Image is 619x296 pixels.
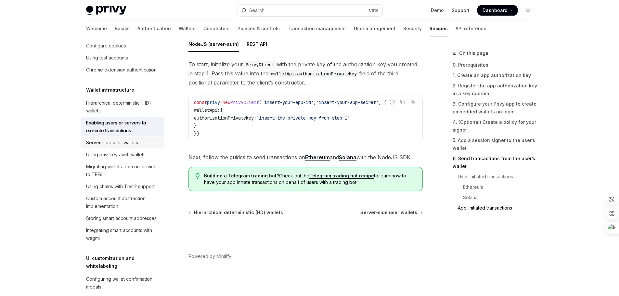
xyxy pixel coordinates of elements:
a: Welcome [86,21,107,36]
a: Server-side user wallets [81,137,164,148]
span: Dashboard [483,7,508,14]
a: 0. Prerequisites [453,60,538,70]
a: Demo [431,7,444,14]
span: { [220,107,223,113]
code: walletApi.authorizationPrivateKey [268,70,359,77]
a: Authentication [137,21,171,36]
a: App-initiated transactions [453,203,538,213]
strong: Building a Telegram trading bot? [204,173,279,178]
div: NodeJS (server-auth) [188,36,239,52]
a: 4. (Optional) Create a policy for your signer [453,117,538,135]
span: , [314,99,316,105]
a: Enabling users or servers to execute transactions [81,117,164,136]
button: Copy the contents from the code block [398,98,407,106]
a: API reference [456,21,486,36]
span: Ctrl K [369,8,379,13]
span: const [194,99,207,105]
span: On this page [459,49,488,57]
h5: UI customization and whitelabeling [86,254,164,270]
span: Hierarchical deterministic (HD) wallets [194,209,283,216]
a: Migrating wallets from on-device to TEEs [81,161,164,180]
span: = [220,99,223,105]
a: Using chains with Tier 2 support [81,181,164,192]
span: , { [379,99,386,105]
div: Using test accounts [86,54,128,62]
h5: Wallet infrastructure [86,86,134,94]
div: Custom account abstraction implementation [86,195,160,210]
a: Configuring wallet confirmation modals [81,273,164,293]
span: }) [194,131,199,136]
div: Search... [249,6,267,14]
span: 'insert-your-app-secret' [316,99,379,105]
a: Recipes [430,21,448,36]
a: Hierarchical deterministic (HD) wallets [189,209,283,216]
div: Chrome extension authentication [86,66,157,74]
button: Ask AI [409,98,417,106]
div: Configuring wallet confirmation modals [86,275,160,291]
a: Basics [115,21,130,36]
a: Storing smart account addresses [81,212,164,224]
span: Check out the to learn how to have your app initiate transactions on behalf of users with a tradi... [204,173,416,186]
a: Using passkeys with wallets [81,149,164,161]
a: Wallets [179,21,196,36]
a: Using test accounts [81,52,164,64]
a: Chrome extension authentication [81,64,164,76]
span: To start, initialize your with the private key of the authorization key you created in step 1. Pa... [188,60,423,87]
a: Policies & controls [238,21,280,36]
span: Server-side user wallets [360,209,417,216]
a: Server-side user wallets [360,209,422,216]
a: 6. Send transactions from the user’s wallet [453,153,538,172]
a: Connectors [203,21,230,36]
div: Hierarchical deterministic (HD) wallets [86,99,160,115]
span: Next, follow the guides to send transactions on and with the NodeJS SDK. [188,153,423,162]
a: Custom account abstraction implementation [81,193,164,212]
div: Integrating smart accounts with wagmi [86,226,160,242]
div: REST API [247,36,267,52]
svg: Tip [195,173,200,179]
div: Enabling users or servers to execute transactions [86,119,160,135]
a: Telegram trading bot recipe [309,173,374,179]
span: 'insert-your-app-id' [262,99,314,105]
span: new [223,99,230,105]
a: User-initiated transactions [453,172,538,182]
div: Server-side user wallets [86,139,138,147]
a: Support [452,7,470,14]
a: Powered by Mintlify [188,253,231,260]
a: Integrating smart accounts with wagmi [81,225,164,244]
button: Toggle dark mode [523,5,533,16]
div: Using passkeys with wallets [86,151,146,159]
a: Security [403,21,422,36]
span: walletApi: [194,107,220,113]
a: Hierarchical deterministic (HD) wallets [81,97,164,117]
button: Open search [237,5,382,16]
a: Solana [339,154,356,161]
span: privy [207,99,220,105]
span: PrivyClient [230,99,259,105]
div: Storing smart account addresses [86,214,157,222]
div: Migrating wallets from on-device to TEEs [86,163,160,178]
a: 2. Register the app authorization key in a key quorum [453,81,538,99]
span: } [194,123,197,129]
code: PrivyClient [243,61,277,68]
span: 'insert-the-private-key-from-step-1' [256,115,350,121]
a: User management [354,21,395,36]
div: Using chains with Tier 2 support [86,183,155,190]
a: Solana [453,192,538,203]
a: Dashboard [477,5,518,16]
a: 1. Create an app authorization key [453,70,538,81]
a: Ethereum [453,182,538,192]
button: Report incorrect code [388,98,396,106]
a: Transaction management [288,21,346,36]
span: authorizationPrivateKey: [194,115,256,121]
span: ( [259,99,262,105]
img: light logo [86,6,126,15]
a: 5. Add a session signer to the user’s wallet [453,135,538,153]
a: Ethereum [305,154,330,161]
a: 3. Configure your Privy app to create embedded wallets on login [453,99,538,117]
